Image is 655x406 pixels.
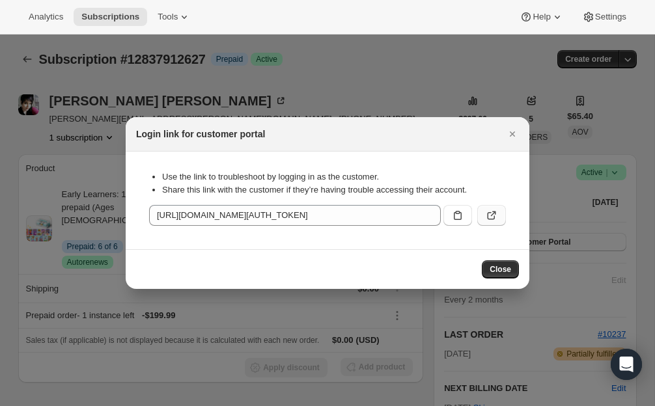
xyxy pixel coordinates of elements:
[136,128,265,141] h2: Login link for customer portal
[611,349,642,380] div: Open Intercom Messenger
[81,12,139,22] span: Subscriptions
[21,8,71,26] button: Analytics
[150,8,199,26] button: Tools
[158,12,178,22] span: Tools
[490,264,511,275] span: Close
[503,125,522,143] button: Close
[29,12,63,22] span: Analytics
[74,8,147,26] button: Subscriptions
[482,260,519,278] button: Close
[533,12,550,22] span: Help
[595,12,626,22] span: Settings
[512,8,571,26] button: Help
[162,183,506,196] li: Share this link with the customer if they’re having trouble accessing their account.
[162,170,506,183] li: Use the link to troubleshoot by logging in as the customer.
[574,8,634,26] button: Settings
